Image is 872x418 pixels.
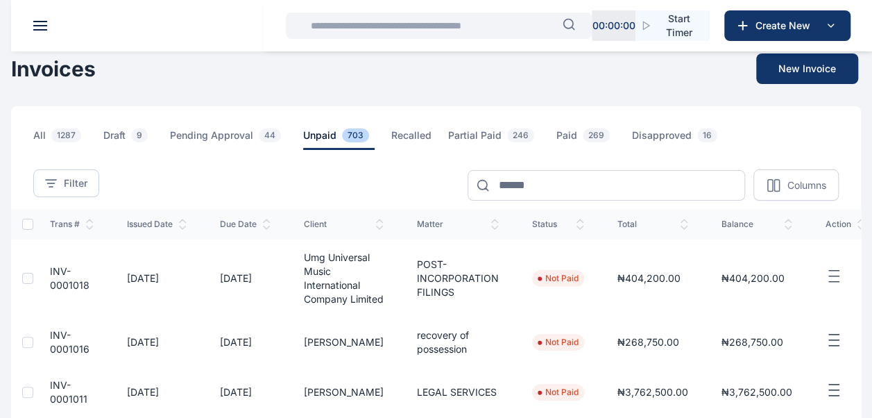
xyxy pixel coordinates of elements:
li: Not Paid [538,337,579,348]
p: 00 : 00 : 00 [592,19,635,33]
a: Paid269 [556,128,632,150]
li: Not Paid [538,273,579,284]
a: INV-0001016 [50,329,89,355]
span: ₦3,762,500.00 [617,386,688,398]
span: 16 [697,128,717,142]
span: Pending Approval [170,128,287,150]
span: Create New [750,19,822,33]
a: Partial Paid246 [448,128,556,150]
span: 9 [131,128,148,142]
span: Matter [417,219,499,230]
td: [DATE] [110,367,203,417]
td: [PERSON_NAME] [287,317,400,367]
span: balance [721,219,792,230]
li: Not Paid [538,387,579,398]
span: 269 [583,128,610,142]
span: status [532,219,584,230]
p: Columns [787,178,826,192]
span: 1287 [51,128,81,142]
span: Paid [556,128,615,150]
td: [DATE] [203,317,287,367]
span: ₦3,762,500.00 [721,386,792,398]
td: [DATE] [203,367,287,417]
td: [DATE] [110,240,203,317]
span: Due Date [220,219,271,230]
span: ₦268,750.00 [721,336,783,348]
a: Recalled [391,128,448,150]
span: Draft [103,128,153,150]
button: Create New [724,10,850,41]
td: LEGAL SERVICES [400,367,515,417]
button: Start Timer [635,10,710,41]
td: recovery of possession [400,317,515,367]
span: Disapproved [632,128,723,150]
a: INV-0001018 [50,265,89,291]
button: Filter [33,169,99,197]
span: 703 [342,128,369,142]
span: total [617,219,688,230]
td: [PERSON_NAME] [287,367,400,417]
a: Pending Approval44 [170,128,303,150]
span: 44 [259,128,281,142]
button: Columns [753,169,839,201]
button: New Invoice [756,53,858,84]
td: [DATE] [110,317,203,367]
span: Partial Paid [448,128,540,150]
span: 246 [507,128,534,142]
span: ₦404,200.00 [617,272,681,284]
span: All [33,128,87,150]
h1: Invoices [11,56,96,81]
a: INV-0001011 [50,379,87,405]
span: Start Timer [660,12,699,40]
span: Unpaid [303,128,375,150]
a: Draft9 [103,128,170,150]
td: POST-INCORPORATION FILINGS [400,240,515,317]
a: Disapproved16 [632,128,740,150]
td: Umg Universal Music International Company Limited [287,240,400,317]
span: client [304,219,384,230]
span: issued date [127,219,187,230]
span: Filter [64,176,87,190]
span: Trans # [50,219,94,230]
span: Recalled [391,128,431,150]
span: action [826,219,865,230]
a: All1287 [33,128,103,150]
td: [DATE] [203,240,287,317]
span: ₦268,750.00 [617,336,679,348]
a: Unpaid703 [303,128,391,150]
span: ₦404,200.00 [721,272,785,284]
